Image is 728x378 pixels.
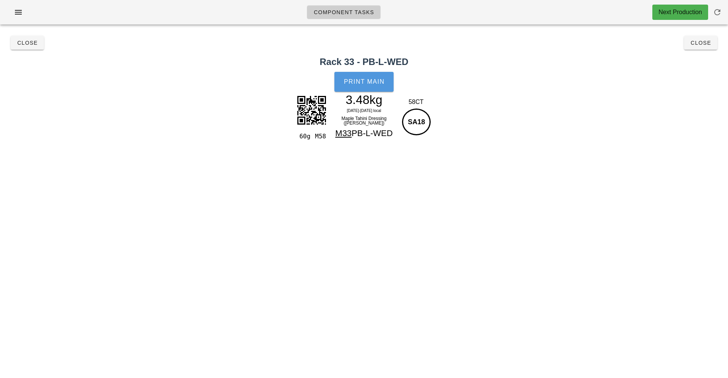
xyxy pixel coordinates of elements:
[5,55,723,69] h2: Rack 33 - PB-L-WED
[335,128,352,138] span: M33
[307,5,381,19] a: Component Tasks
[402,109,431,135] div: SA18
[312,131,328,141] div: M58
[690,40,711,46] span: Close
[11,36,44,50] button: Close
[313,9,374,15] span: Component Tasks
[331,94,397,105] div: 3.48kg
[296,131,312,141] div: 60g
[347,109,381,113] span: [DATE]-[DATE] local
[334,72,393,92] button: Print Main
[292,91,331,129] img: 0FJZluPvF4lY4AAAAASUVORK5CYII=
[344,78,385,85] span: Print Main
[400,97,432,107] div: 58CT
[658,8,702,17] div: Next Production
[684,36,717,50] button: Close
[331,115,397,127] div: Maple Tahini Dressing ([PERSON_NAME])
[17,40,38,46] span: Close
[352,128,393,138] span: PB-L-WED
